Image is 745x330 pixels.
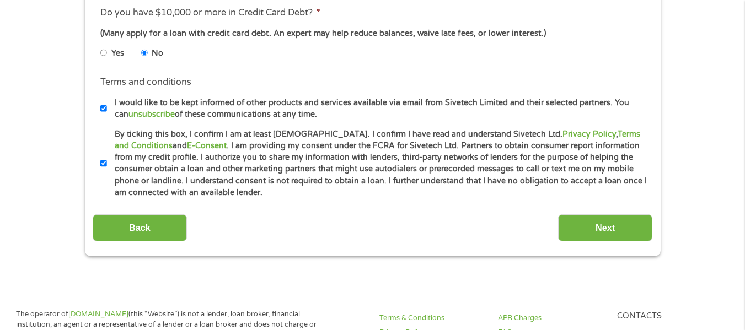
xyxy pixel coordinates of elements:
[152,47,163,59] label: No
[617,311,722,322] h4: Contacts
[68,310,128,318] a: [DOMAIN_NAME]
[100,7,320,19] label: Do you have $10,000 or more in Credit Card Debt?
[107,128,648,199] label: By ticking this box, I confirm I am at least [DEMOGRAPHIC_DATA]. I confirm I have read and unders...
[498,313,603,323] a: APR Charges
[558,214,652,241] input: Next
[100,77,191,88] label: Terms and conditions
[93,214,187,241] input: Back
[562,129,616,139] a: Privacy Policy
[100,28,644,40] div: (Many apply for a loan with credit card debt. An expert may help reduce balances, waive late fees...
[107,97,648,121] label: I would like to be kept informed of other products and services available via email from Sivetech...
[128,110,175,119] a: unsubscribe
[111,47,124,59] label: Yes
[115,129,640,150] a: Terms and Conditions
[187,141,227,150] a: E-Consent
[379,313,485,323] a: Terms & Conditions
